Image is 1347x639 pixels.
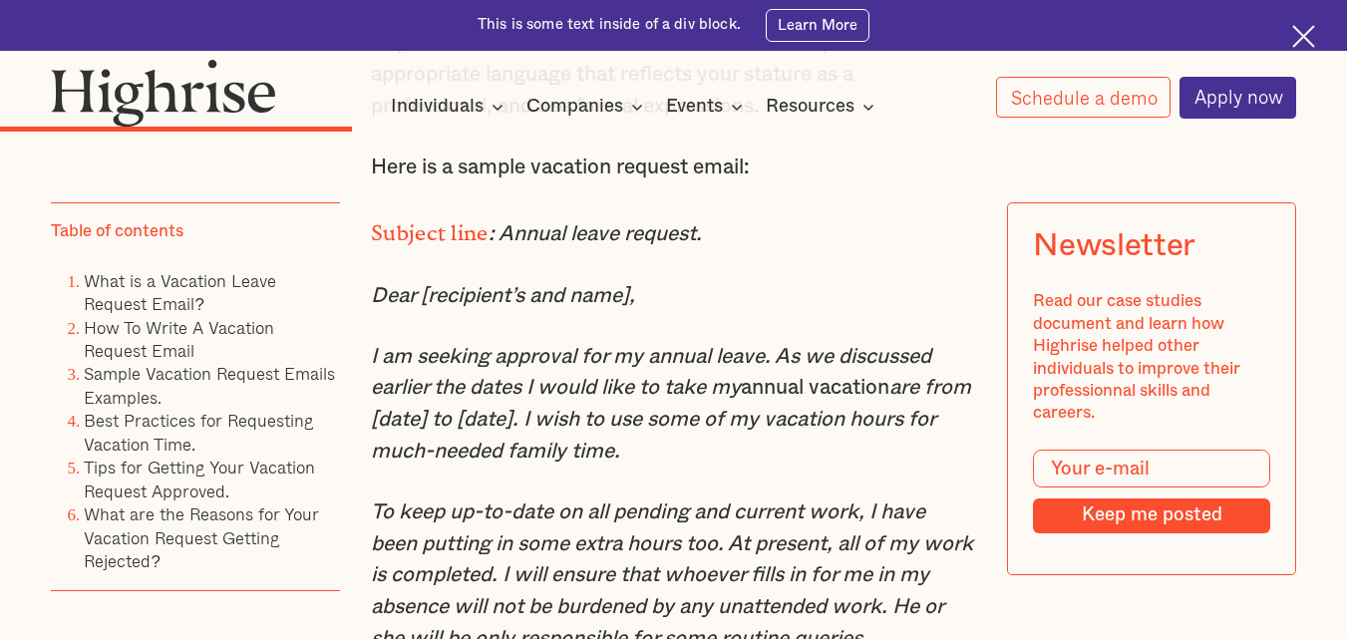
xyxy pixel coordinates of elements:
a: Tips for Getting Your Vacation Request Approved. [84,454,315,503]
a: Learn More [766,9,869,42]
div: Table of contents [51,220,183,242]
img: Cross icon [1292,25,1315,48]
em: : Annual leave request. [489,223,702,244]
p: Here is a sample vacation request email: [371,152,976,183]
div: Read our case studies document and learn how Highrise helped other individuals to improve their p... [1033,290,1270,425]
em: are from [date] to [date]. I wish to use some of my vacation hours for much-needed family time. [371,377,971,461]
div: Newsletter [1033,228,1195,265]
p: annual vacation [371,341,976,468]
a: How To Write A Vacation Request Email [84,313,274,363]
a: Best Practices for Requesting Vacation Time. [84,407,314,457]
div: Events [666,95,723,119]
img: Highrise logo [51,59,276,127]
div: Events [666,95,749,119]
div: Companies [526,95,623,119]
a: What are the Reasons for Your Vacation Request Getting Rejected? [84,500,319,574]
div: Resources [766,95,880,119]
a: What is a Vacation Leave Request Email? [84,266,276,316]
div: Companies [526,95,649,119]
strong: Subject line [371,221,489,234]
em: Dear [recipient’s and name], [371,285,635,306]
div: Individuals [391,95,509,119]
div: This is some text inside of a div block. [478,15,741,35]
div: Individuals [391,95,484,119]
form: Modal Form [1033,450,1270,533]
a: Schedule a demo [996,77,1172,118]
a: Sample Vacation Request Emails Examples. [84,360,335,410]
div: Resources [766,95,854,119]
input: Keep me posted [1033,498,1270,533]
input: Your e-mail [1033,450,1270,487]
em: I am seeking approval for my annual leave. As we discussed earlier the dates I would like to take my [371,346,931,399]
a: Apply now [1179,77,1297,119]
